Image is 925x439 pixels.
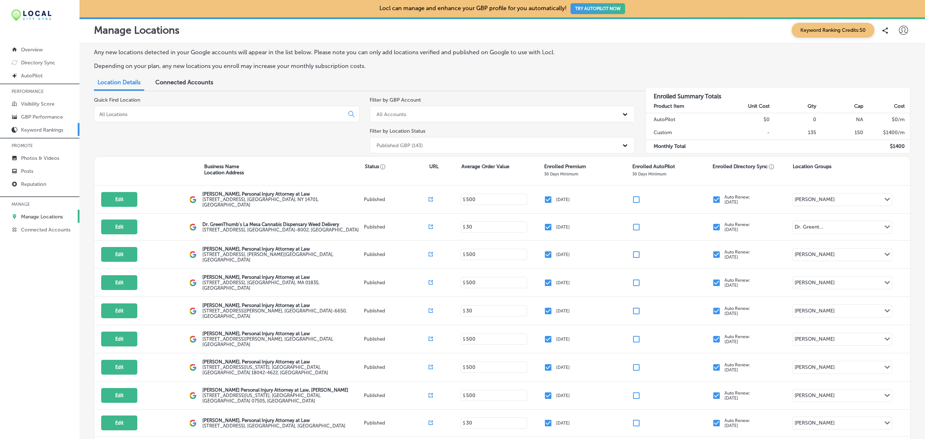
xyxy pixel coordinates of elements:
[713,163,774,170] p: Enrolled Directory Sync
[189,364,197,371] img: logo
[463,337,465,342] p: $
[817,100,863,113] th: Cap
[202,246,362,252] p: [PERSON_NAME], Personal Injury Attorney at Law
[795,364,835,372] div: [PERSON_NAME]
[189,196,197,203] img: logo
[770,126,817,140] td: 135
[189,419,197,427] img: logo
[202,365,362,375] label: [STREET_ADDRESS][US_STATE] , [GEOGRAPHIC_DATA], [GEOGRAPHIC_DATA] 18042-4622, [GEOGRAPHIC_DATA]
[202,393,362,404] label: [STREET_ADDRESS][US_STATE] , [GEOGRAPHIC_DATA], [GEOGRAPHIC_DATA] 07505, [GEOGRAPHIC_DATA]
[429,163,439,170] p: URL
[202,336,362,347] label: [STREET_ADDRESS][PERSON_NAME] , [GEOGRAPHIC_DATA], [GEOGRAPHIC_DATA]
[94,97,140,103] label: Quick Find Location
[202,280,362,291] label: [STREET_ADDRESS] , [GEOGRAPHIC_DATA], MA 01835, [GEOGRAPHIC_DATA]
[795,392,835,401] div: [PERSON_NAME]
[202,303,362,308] p: [PERSON_NAME], Personal Injury Attorney at Law
[364,393,429,398] p: Published
[723,126,770,140] td: -
[364,224,429,230] p: Published
[365,163,429,170] p: Status
[724,391,750,401] p: Auto Renew: [DATE]
[646,88,911,100] h3: Enrolled Summary Totals
[556,337,570,342] p: [DATE]
[795,336,835,344] div: [PERSON_NAME]
[21,127,63,133] p: Keyword Rankings
[364,280,429,285] p: Published
[377,142,423,148] div: Published GBP (143)
[556,225,570,230] p: [DATE]
[463,197,465,202] p: $
[101,275,137,290] button: Edit
[94,24,180,36] p: Manage Locations
[795,196,835,205] div: [PERSON_NAME]
[202,387,362,393] p: [PERSON_NAME] Personal Injury Attorney at Law, [PERSON_NAME]
[202,252,362,263] label: [STREET_ADDRESS] , [PERSON_NAME][GEOGRAPHIC_DATA], [GEOGRAPHIC_DATA]
[724,418,750,428] p: Auto Renew: [DATE]
[155,79,213,86] span: Connected Accounts
[770,113,817,126] td: 0
[463,393,465,398] p: $
[817,126,863,140] td: 150
[795,420,835,428] div: [PERSON_NAME]
[101,332,137,346] button: Edit
[544,163,586,170] p: Enrolled Premium
[461,163,509,170] p: Average Order Value
[21,114,63,120] p: GBP Performance
[21,47,43,53] p: Overview
[377,111,406,117] div: All Accounts
[556,421,570,426] p: [DATE]
[94,49,625,56] p: Any new locations detected in your Google accounts will appear in the list below. Please note you...
[202,227,359,233] label: [STREET_ADDRESS] , [GEOGRAPHIC_DATA]-8002, [GEOGRAPHIC_DATA]
[202,274,362,280] p: [PERSON_NAME], Personal Injury Attorney at Law
[364,365,429,370] p: Published
[463,308,465,314] p: $
[646,140,723,153] td: Monthly Total
[654,103,684,109] strong: Product Item
[21,73,43,79] p: AutoPilot
[724,362,750,372] p: Auto Renew: [DATE]
[189,336,197,343] img: logo
[795,251,835,260] div: [PERSON_NAME]
[202,222,359,227] p: Dr. GreenThumb's La Mesa Cannabis Dispensary Weed Delivery
[21,214,63,220] p: Manage Locations
[21,101,55,107] p: Visibility Score
[101,219,137,234] button: Edit
[202,359,362,365] p: [PERSON_NAME], Personal Injury Attorney at Law
[21,227,70,233] p: Connected Accounts
[189,279,197,286] img: logo
[101,415,137,430] button: Edit
[556,197,570,202] p: [DATE]
[556,280,570,285] p: [DATE]
[364,420,429,426] p: Published
[795,280,835,288] div: [PERSON_NAME]
[463,280,465,285] p: $
[795,308,835,316] div: [PERSON_NAME]
[21,181,46,187] p: Reputation
[364,252,429,257] p: Published
[99,111,343,118] input: All Locations
[864,140,910,153] td: $ 1400
[632,171,666,176] p: 30 Days Minimum
[202,423,345,429] label: [STREET_ADDRESS] , [GEOGRAPHIC_DATA], [GEOGRAPHIC_DATA]
[463,421,465,426] p: $
[101,303,137,318] button: Edit
[189,392,197,399] img: logo
[724,250,750,260] p: Auto Renew: [DATE]
[463,225,465,230] p: $
[364,197,429,202] p: Published
[202,418,345,423] p: [PERSON_NAME], Personal Injury Attorney at Law
[370,97,421,103] label: Filter by GBP Account
[795,224,823,232] div: Dr. Greent...
[544,171,578,176] p: 30 Days Minimum
[792,23,874,38] span: Keyword Ranking Credits: 50
[463,365,465,370] p: $
[646,113,723,126] td: AutoPilot
[723,113,770,126] td: $0
[724,334,750,344] p: Auto Renew: [DATE]
[202,331,362,336] p: [PERSON_NAME], Personal Injury Attorney at Law
[101,360,137,375] button: Edit
[724,278,750,288] p: Auto Renew: [DATE]
[189,223,197,231] img: logo
[101,192,137,207] button: Edit
[556,308,570,314] p: [DATE]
